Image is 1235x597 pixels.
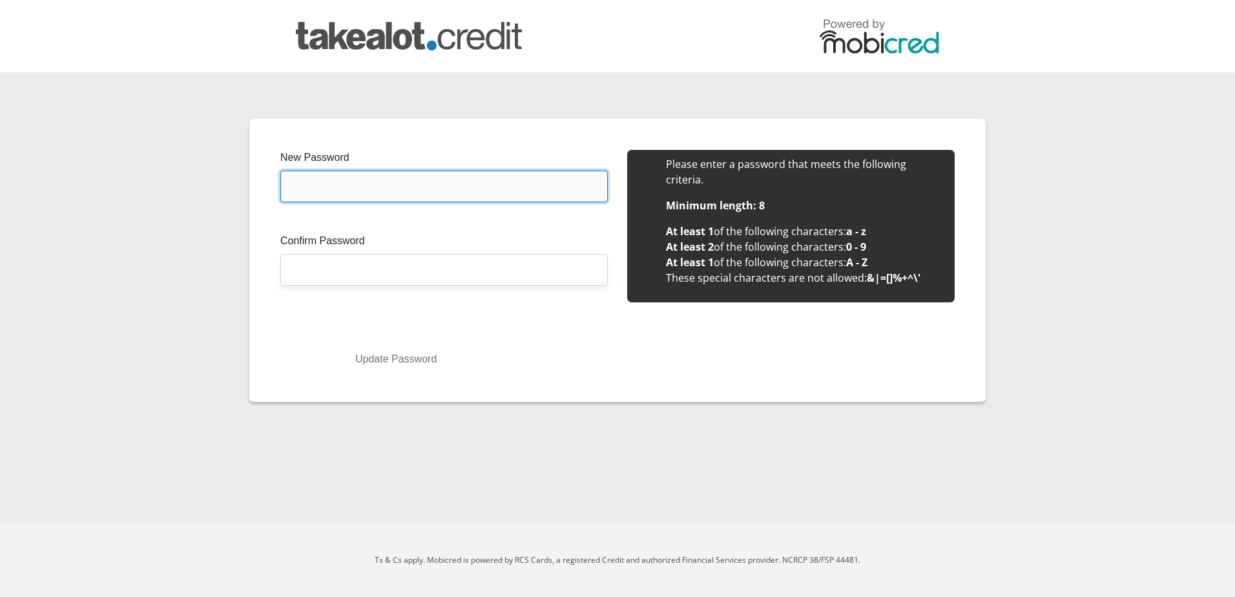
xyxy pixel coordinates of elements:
label: Confirm Password [280,233,608,254]
li: of the following characters: [666,224,942,239]
b: At least 2 [666,240,714,254]
b: At least 1 [666,255,714,269]
button: Update Password [290,348,502,371]
li: of the following characters: [666,255,942,270]
b: Minimum length: 8 [666,198,765,213]
p: Ts & Cs apply. Mobicred is powered by RCS Cards, a registered Credit and authorized Financial Ser... [259,554,976,566]
b: 0 - 9 [846,240,866,254]
b: At least 1 [666,224,714,238]
li: of the following characters: [666,239,942,255]
img: takealot_credit logo [296,22,522,50]
label: New Password [280,150,608,171]
img: powered by mobicred logo [820,19,939,54]
b: A - Z [846,255,867,269]
input: Enter new Password [280,171,608,202]
b: a - z [846,224,866,238]
li: These special characters are not allowed: [666,270,942,286]
input: Confirm Password [280,254,608,286]
b: &|=[]%+^\' [867,271,920,285]
li: Please enter a password that meets the following criteria. [666,156,942,187]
